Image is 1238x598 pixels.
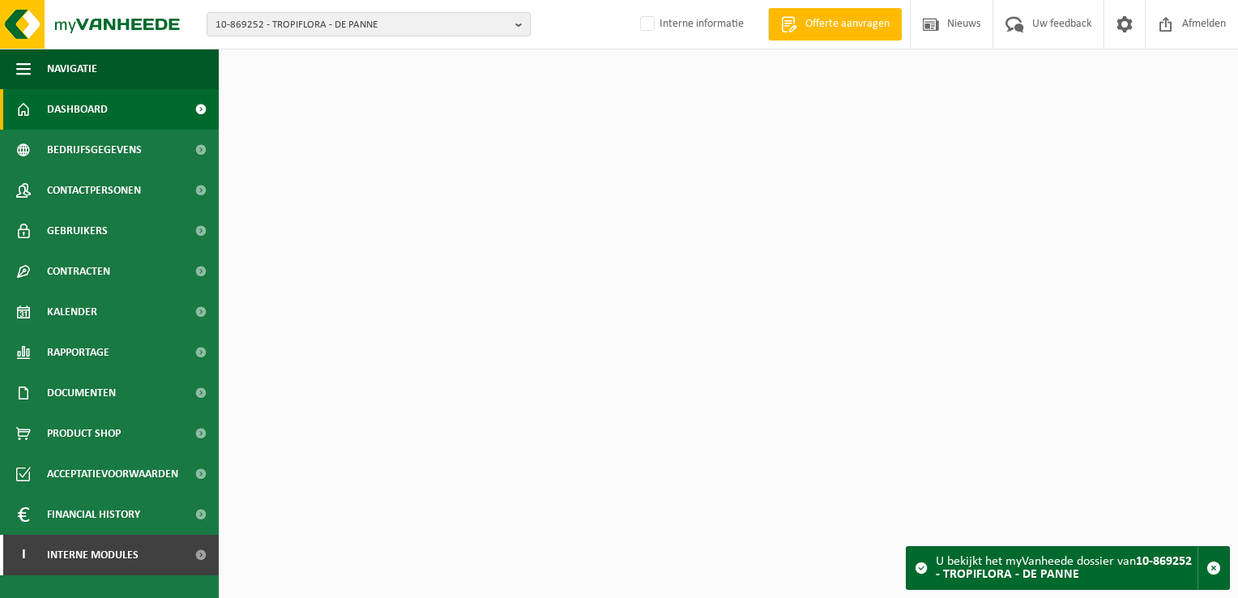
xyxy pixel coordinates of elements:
[637,12,744,36] label: Interne informatie
[768,8,902,41] a: Offerte aanvragen
[47,454,178,494] span: Acceptatievoorwaarden
[207,12,531,36] button: 10-869252 - TROPIFLORA - DE PANNE
[47,170,141,211] span: Contactpersonen
[47,413,121,454] span: Product Shop
[47,373,116,413] span: Documenten
[47,292,97,332] span: Kalender
[936,555,1192,581] strong: 10-869252 - TROPIFLORA - DE PANNE
[47,211,108,251] span: Gebruikers
[936,547,1197,589] div: U bekijkt het myVanheede dossier van
[47,494,140,535] span: Financial History
[16,535,31,575] span: I
[216,13,509,37] span: 10-869252 - TROPIFLORA - DE PANNE
[47,535,139,575] span: Interne modules
[47,332,109,373] span: Rapportage
[801,16,894,32] span: Offerte aanvragen
[47,89,108,130] span: Dashboard
[47,130,142,170] span: Bedrijfsgegevens
[47,49,97,89] span: Navigatie
[47,251,110,292] span: Contracten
